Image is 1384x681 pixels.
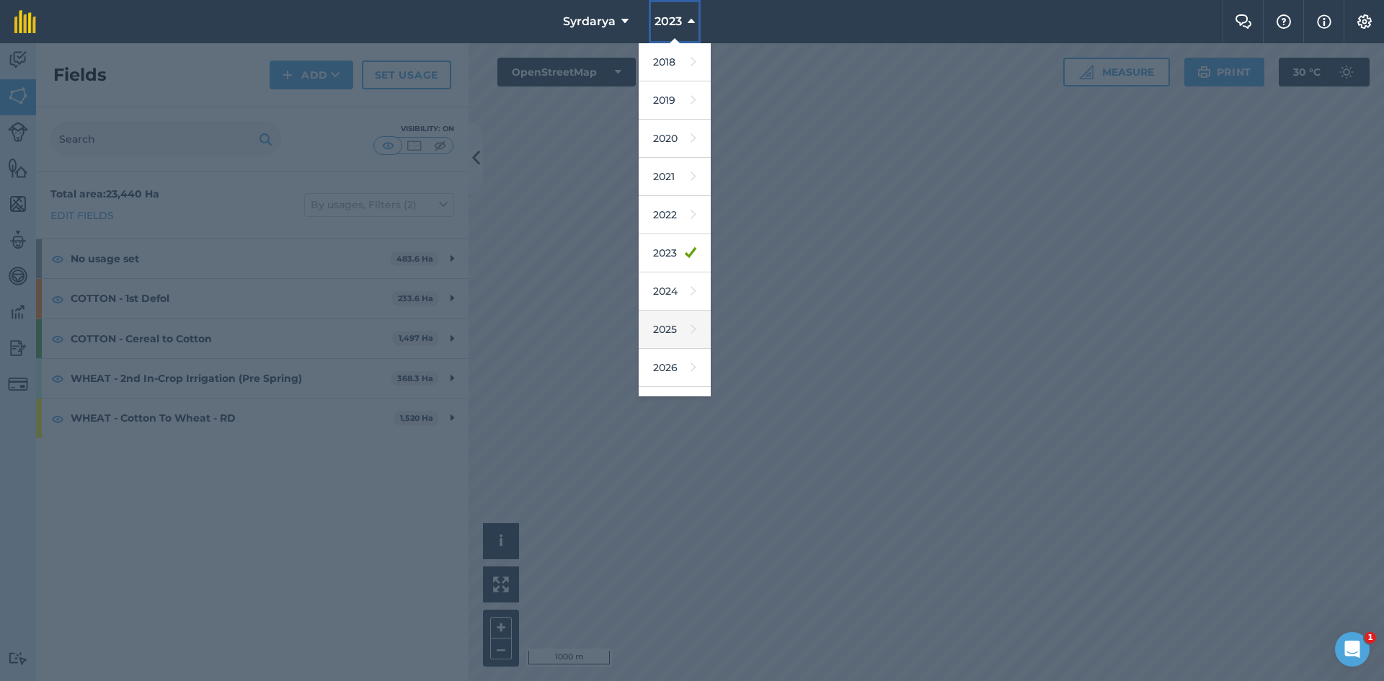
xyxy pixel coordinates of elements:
[1275,14,1292,29] img: A question mark icon
[639,158,711,196] a: 2021
[1235,14,1252,29] img: Two speech bubbles overlapping with the left bubble in the forefront
[639,234,711,272] a: 2023
[14,10,36,33] img: fieldmargin Logo
[655,13,682,30] span: 2023
[1317,13,1331,30] img: svg+xml;base64,PHN2ZyB4bWxucz0iaHR0cDovL3d3dy53My5vcmcvMjAwMC9zdmciIHdpZHRoPSIxNyIgaGVpZ2h0PSIxNy...
[639,120,711,158] a: 2020
[639,196,711,234] a: 2022
[639,43,711,81] a: 2018
[563,13,616,30] span: Syrdarya
[639,349,711,387] a: 2026
[1356,14,1373,29] img: A cog icon
[639,272,711,311] a: 2024
[1335,632,1370,667] iframe: Intercom live chat
[1365,632,1376,644] span: 1
[639,387,711,425] a: 2027
[639,81,711,120] a: 2019
[639,311,711,349] a: 2025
